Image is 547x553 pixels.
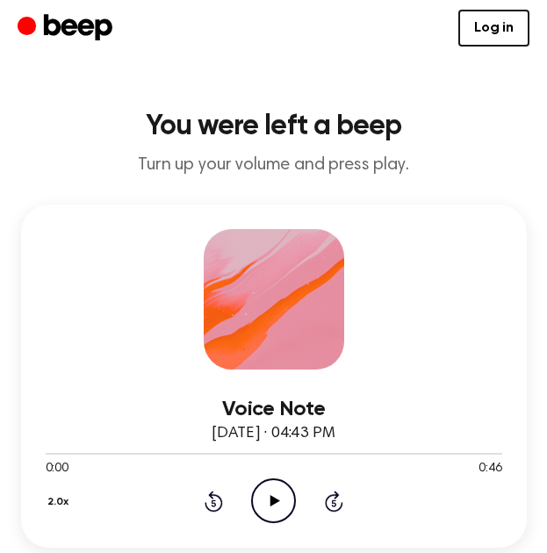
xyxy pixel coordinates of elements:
[46,460,68,478] span: 0:00
[212,426,335,442] span: [DATE] · 04:43 PM
[479,460,501,478] span: 0:46
[46,487,76,517] button: 2.0x
[46,398,502,421] h3: Voice Note
[18,11,117,46] a: Beep
[14,112,533,140] h1: You were left a beep
[14,154,533,176] p: Turn up your volume and press play.
[458,10,529,47] a: Log in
